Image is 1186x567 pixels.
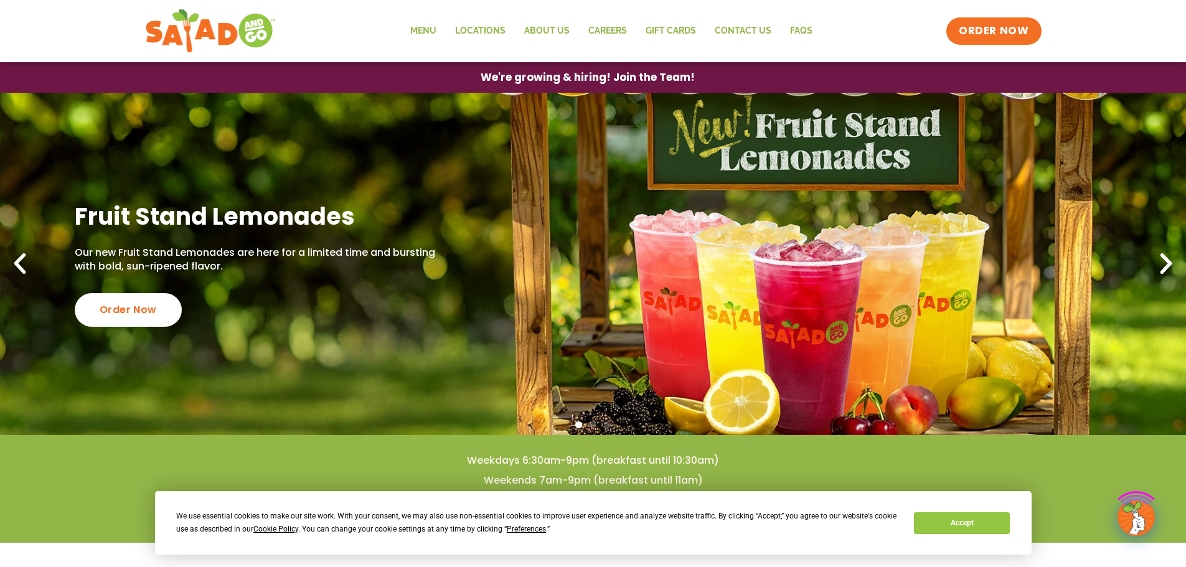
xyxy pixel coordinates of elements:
span: Go to slide 1 [575,421,582,428]
span: ORDER NOW [959,24,1028,39]
div: We use essential cookies to make our site work. With your consent, we may also use non-essential ... [176,510,899,536]
h4: Weekdays 6:30am-9pm (breakfast until 10:30am) [25,454,1161,467]
span: Go to slide 3 [604,421,611,428]
div: Cookie Consent Prompt [155,491,1032,555]
span: Preferences [507,525,546,533]
a: ORDER NOW [946,17,1041,45]
h4: Weekends 7am-9pm (breakfast until 11am) [25,474,1161,487]
div: Next slide [1152,250,1180,278]
a: About Us [515,17,579,45]
div: Previous slide [6,250,34,278]
h2: Fruit Stand Lemonades [75,201,441,232]
a: Careers [579,17,636,45]
a: Menu [401,17,446,45]
p: Our new Fruit Stand Lemonades are here for a limited time and bursting with bold, sun-ripened fla... [75,246,441,274]
span: We're growing & hiring! Join the Team! [481,72,695,83]
img: new-SAG-logo-768×292 [145,6,276,56]
button: Accept [914,512,1010,534]
a: FAQs [781,17,822,45]
span: Cookie Policy [253,525,298,533]
a: GIFT CARDS [636,17,705,45]
a: We're growing & hiring! Join the Team! [462,63,713,92]
a: Contact Us [705,17,781,45]
div: Order Now [75,293,182,327]
nav: Menu [401,17,822,45]
span: Go to slide 2 [590,421,596,428]
a: Locations [446,17,515,45]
